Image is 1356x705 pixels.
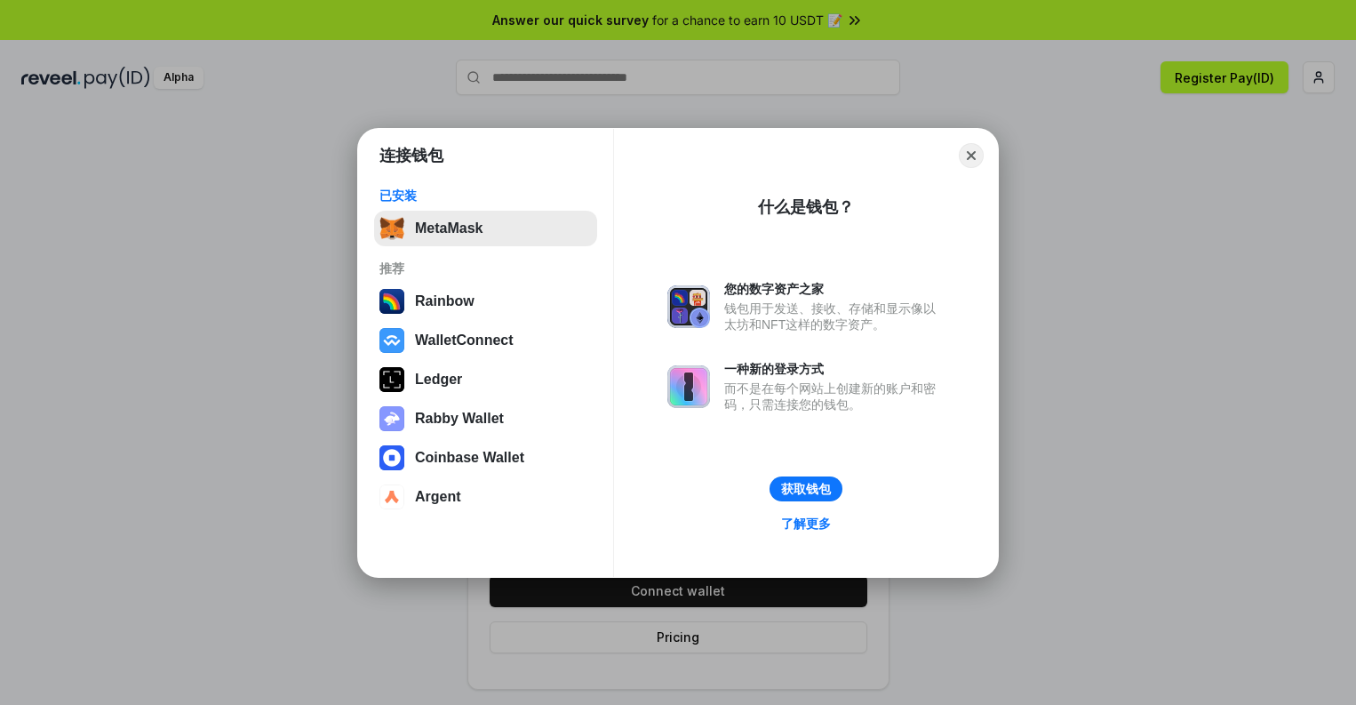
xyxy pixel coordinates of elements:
div: 一种新的登录方式 [724,361,945,377]
img: svg+xml,%3Csvg%20fill%3D%22none%22%20height%3D%2233%22%20viewBox%3D%220%200%2035%2033%22%20width%... [379,216,404,241]
div: 您的数字资产之家 [724,281,945,297]
div: 获取钱包 [781,481,831,497]
div: 什么是钱包？ [758,196,854,218]
img: svg+xml,%3Csvg%20xmlns%3D%22http%3A%2F%2Fwww.w3.org%2F2000%2Fsvg%22%20fill%3D%22none%22%20viewBox... [667,285,710,328]
div: 推荐 [379,260,592,276]
img: svg+xml,%3Csvg%20width%3D%22120%22%20height%3D%22120%22%20viewBox%3D%220%200%20120%20120%22%20fil... [379,289,404,314]
div: WalletConnect [415,332,514,348]
button: Rainbow [374,284,597,319]
button: Close [959,143,984,168]
button: Ledger [374,362,597,397]
img: svg+xml,%3Csvg%20width%3D%2228%22%20height%3D%2228%22%20viewBox%3D%220%200%2028%2028%22%20fill%3D... [379,328,404,353]
img: svg+xml,%3Csvg%20xmlns%3D%22http%3A%2F%2Fwww.w3.org%2F2000%2Fsvg%22%20width%3D%2228%22%20height%3... [379,367,404,392]
button: Rabby Wallet [374,401,597,437]
button: WalletConnect [374,323,597,358]
img: svg+xml,%3Csvg%20xmlns%3D%22http%3A%2F%2Fwww.w3.org%2F2000%2Fsvg%22%20fill%3D%22none%22%20viewBox... [379,406,404,431]
button: 获取钱包 [770,477,842,501]
a: 了解更多 [770,512,842,535]
div: MetaMask [415,220,483,236]
div: Rainbow [415,293,475,309]
div: Argent [415,489,461,505]
div: 钱包用于发送、接收、存储和显示像以太坊和NFT这样的数字资产。 [724,300,945,332]
div: Coinbase Wallet [415,450,524,466]
div: 已安装 [379,188,592,204]
div: Rabby Wallet [415,411,504,427]
button: Coinbase Wallet [374,440,597,476]
button: MetaMask [374,211,597,246]
h1: 连接钱包 [379,145,443,166]
img: svg+xml,%3Csvg%20width%3D%2228%22%20height%3D%2228%22%20viewBox%3D%220%200%2028%2028%22%20fill%3D... [379,445,404,470]
img: svg+xml,%3Csvg%20width%3D%2228%22%20height%3D%2228%22%20viewBox%3D%220%200%2028%2028%22%20fill%3D... [379,485,404,509]
div: 了解更多 [781,516,831,532]
div: Ledger [415,372,462,388]
div: 而不是在每个网站上创建新的账户和密码，只需连接您的钱包。 [724,381,945,413]
button: Argent [374,479,597,515]
img: svg+xml,%3Csvg%20xmlns%3D%22http%3A%2F%2Fwww.w3.org%2F2000%2Fsvg%22%20fill%3D%22none%22%20viewBox... [667,365,710,408]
